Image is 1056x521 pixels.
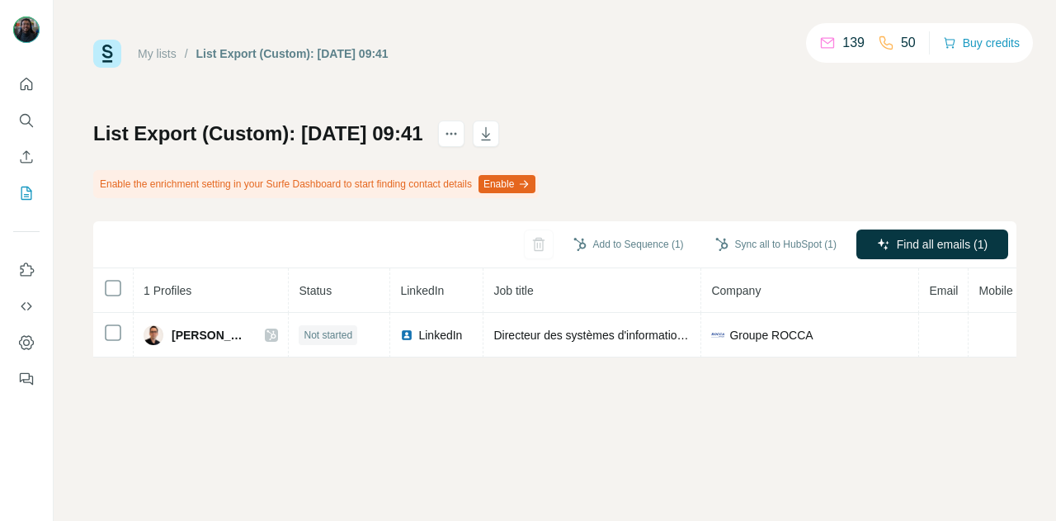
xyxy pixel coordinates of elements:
[13,291,40,321] button: Use Surfe API
[304,328,352,343] span: Not started
[418,327,462,343] span: LinkedIn
[93,121,423,147] h1: List Export (Custom): [DATE] 09:41
[493,329,722,342] span: Directeur des systèmes d'information groupe
[478,175,535,193] button: Enable
[856,230,1008,259] button: Find all emails (1)
[13,69,40,99] button: Quick start
[185,45,188,62] li: /
[196,45,389,62] div: List Export (Custom): [DATE] 09:41
[13,178,40,208] button: My lists
[438,121,464,147] button: actions
[842,33,865,53] p: 139
[978,284,1012,297] span: Mobile
[13,106,40,135] button: Search
[901,33,916,53] p: 50
[562,232,695,257] button: Add to Sequence (1)
[704,232,848,257] button: Sync all to HubSpot (1)
[144,325,163,345] img: Avatar
[929,284,958,297] span: Email
[729,327,813,343] span: Groupe ROCCA
[897,236,988,253] span: Find all emails (1)
[93,40,121,68] img: Surfe Logo
[13,17,40,43] img: Avatar
[13,364,40,394] button: Feedback
[138,47,177,60] a: My lists
[299,284,332,297] span: Status
[493,284,533,297] span: Job title
[943,31,1020,54] button: Buy credits
[172,327,248,343] span: [PERSON_NAME]
[93,170,539,198] div: Enable the enrichment setting in your Surfe Dashboard to start finding contact details
[711,284,761,297] span: Company
[400,329,413,342] img: LinkedIn logo
[13,328,40,358] button: Dashboard
[144,284,191,297] span: 1 Profiles
[13,142,40,172] button: Enrich CSV
[13,255,40,285] button: Use Surfe on LinkedIn
[711,329,724,342] img: company-logo
[400,284,444,297] span: LinkedIn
